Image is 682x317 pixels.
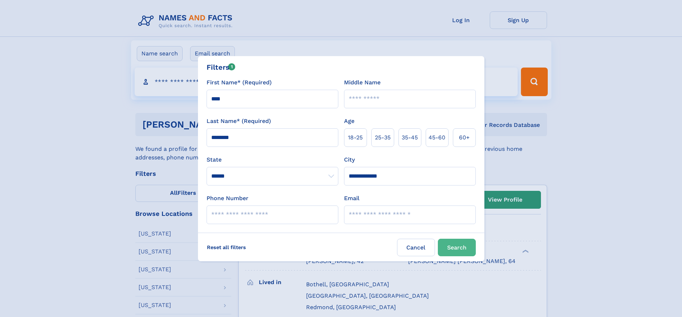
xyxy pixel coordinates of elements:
[459,133,470,142] span: 60+
[438,239,476,256] button: Search
[207,117,271,125] label: Last Name* (Required)
[429,133,445,142] span: 45‑60
[375,133,391,142] span: 25‑35
[344,117,354,125] label: Age
[207,62,236,73] div: Filters
[207,194,248,203] label: Phone Number
[344,194,359,203] label: Email
[344,155,355,164] label: City
[402,133,418,142] span: 35‑45
[344,78,381,87] label: Middle Name
[207,78,272,87] label: First Name* (Required)
[202,239,251,256] label: Reset all filters
[397,239,435,256] label: Cancel
[348,133,363,142] span: 18‑25
[207,155,338,164] label: State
